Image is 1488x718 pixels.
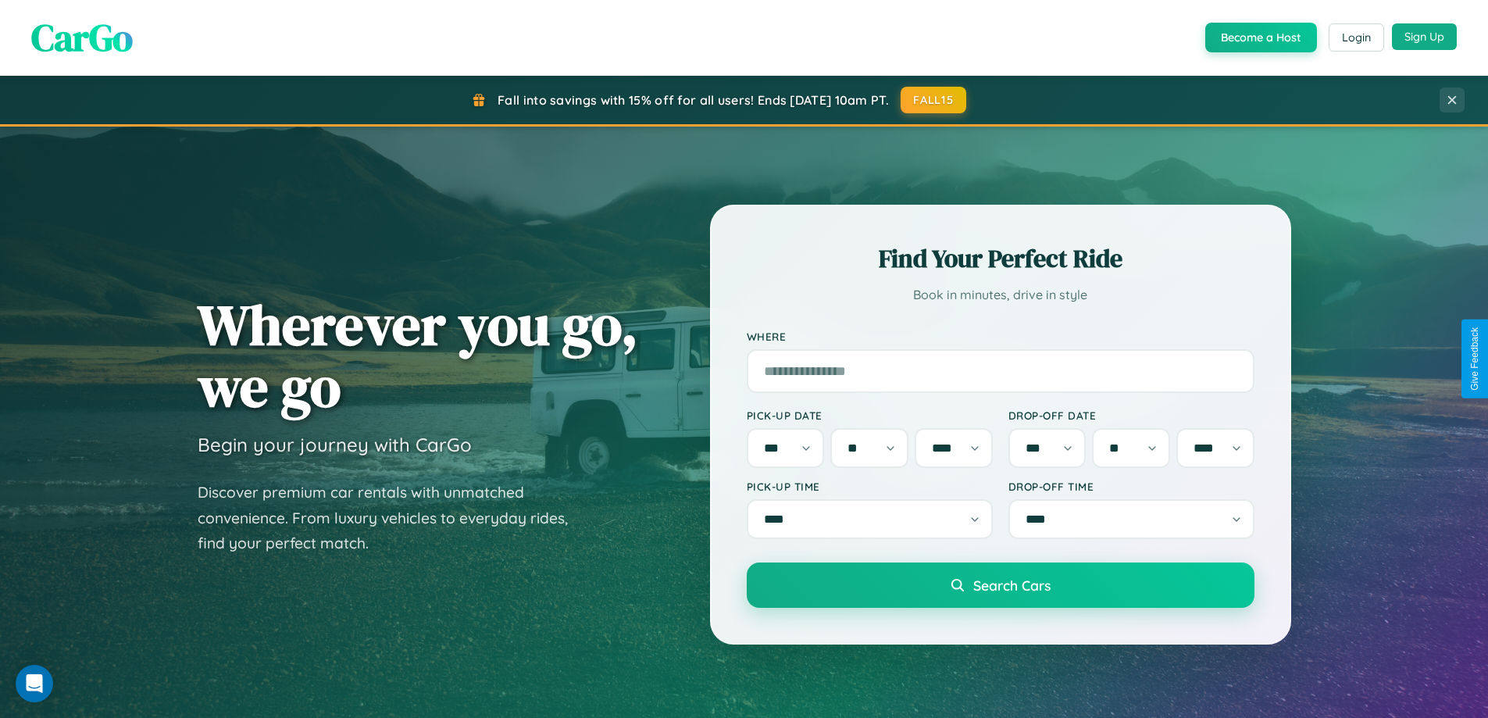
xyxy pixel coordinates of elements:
p: Book in minutes, drive in style [747,284,1254,306]
h2: Find Your Perfect Ride [747,241,1254,276]
button: Become a Host [1205,23,1317,52]
label: Pick-up Date [747,409,993,422]
button: FALL15 [901,87,966,113]
span: CarGo [31,12,133,63]
button: Search Cars [747,563,1254,608]
h3: Begin your journey with CarGo [198,433,472,456]
h1: Wherever you go, we go [198,294,638,417]
label: Where [747,330,1254,343]
label: Drop-off Time [1008,480,1254,493]
span: Search Cars [973,577,1051,594]
label: Drop-off Date [1008,409,1254,422]
span: Fall into savings with 15% off for all users! Ends [DATE] 10am PT. [498,92,889,108]
div: Give Feedback [1469,327,1480,391]
div: Open Intercom Messenger [16,665,53,702]
button: Sign Up [1392,23,1457,50]
button: Login [1329,23,1384,52]
p: Discover premium car rentals with unmatched convenience. From luxury vehicles to everyday rides, ... [198,480,588,556]
label: Pick-up Time [747,480,993,493]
